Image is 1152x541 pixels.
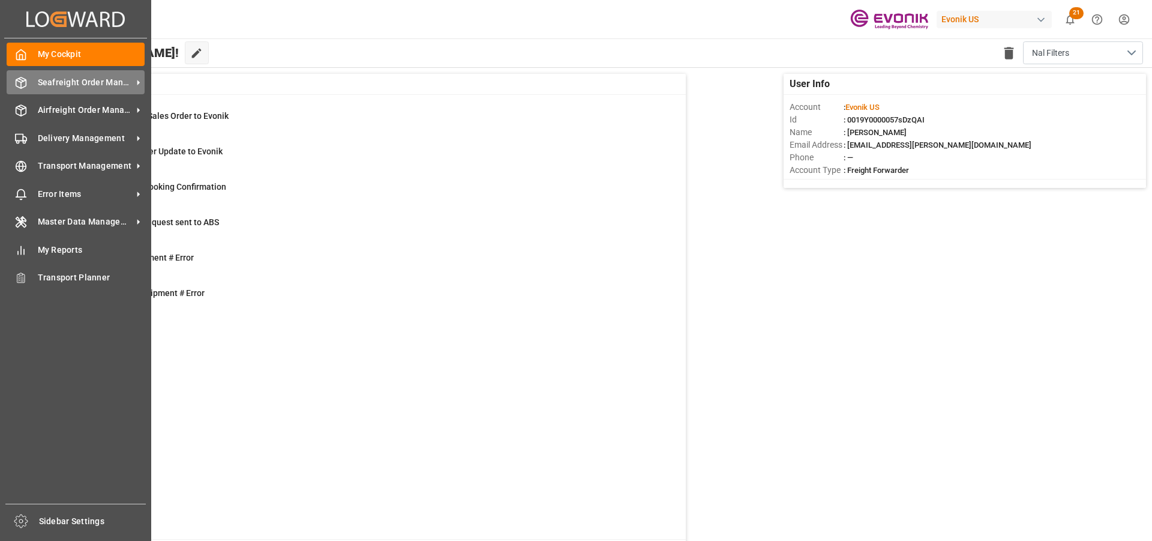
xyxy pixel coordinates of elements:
[38,216,133,228] span: Master Data Management
[38,48,145,61] span: My Cockpit
[7,238,145,261] a: My Reports
[790,164,844,177] span: Account Type
[790,151,844,164] span: Phone
[1032,47,1069,59] span: Nal Filters
[38,104,133,116] span: Airfreight Order Management
[39,515,146,528] span: Sidebar Settings
[790,77,830,91] span: User Info
[790,139,844,151] span: Email Address
[850,9,928,30] img: Evonik-brand-mark-Deep-Purple-RGB.jpeg_1700498283.jpeg
[790,113,844,126] span: Id
[845,103,880,112] span: Evonik US
[1023,41,1143,64] button: open menu
[38,271,145,284] span: Transport Planner
[38,76,133,89] span: Seafreight Order Management
[1084,6,1111,33] button: Help Center
[38,188,133,201] span: Error Items
[38,244,145,256] span: My Reports
[50,41,179,64] span: Hello [PERSON_NAME]!
[62,287,671,312] a: 2TU : Pre-Leg Shipment # ErrorTransport Unit
[92,217,219,227] span: Pending Bkg Request sent to ABS
[38,160,133,172] span: Transport Management
[844,115,925,124] span: : 0019Y0000057sDzQAI
[62,145,671,171] a: 0Error Sales Order Update to EvonikShipment
[790,101,844,113] span: Account
[7,266,145,289] a: Transport Planner
[937,11,1052,28] div: Evonik US
[62,216,671,241] a: 1Pending Bkg Request sent to ABSShipment
[92,147,223,156] span: Error Sales Order Update to Evonik
[844,153,853,162] span: : —
[7,43,145,66] a: My Cockpit
[844,128,907,137] span: : [PERSON_NAME]
[62,252,671,277] a: 4Main-Leg Shipment # ErrorShipment
[844,141,1031,150] span: : [EMAIL_ADDRESS][PERSON_NAME][DOMAIN_NAME]
[790,126,844,139] span: Name
[92,111,229,121] span: Error on Initial Sales Order to Evonik
[38,132,133,145] span: Delivery Management
[844,103,880,112] span: :
[844,166,909,175] span: : Freight Forwarder
[937,8,1057,31] button: Evonik US
[62,110,671,135] a: 3Error on Initial Sales Order to EvonikShipment
[92,182,226,192] span: ABS: Missing Booking Confirmation
[1057,6,1084,33] button: show 21 new notifications
[62,181,671,206] a: 43ABS: Missing Booking ConfirmationShipment
[1069,7,1084,19] span: 21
